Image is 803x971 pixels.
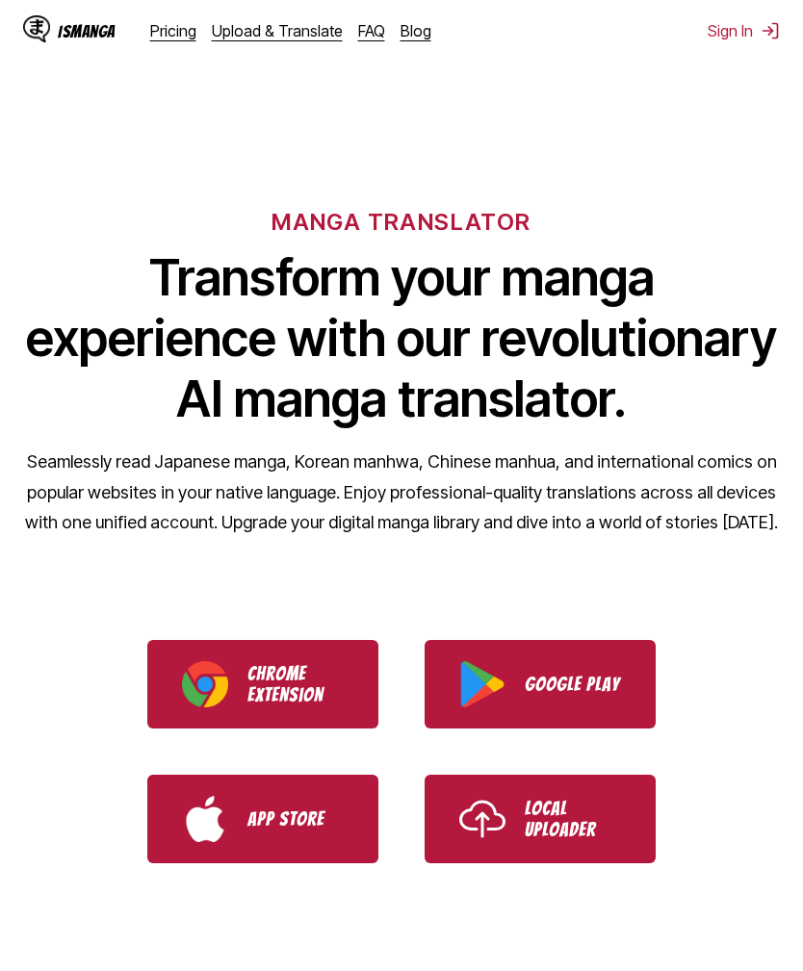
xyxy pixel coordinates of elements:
[212,21,343,40] a: Upload & Translate
[182,661,228,707] img: Chrome logo
[247,808,344,830] p: App Store
[247,663,344,705] p: Chrome Extension
[23,247,780,429] h1: Transform your manga experience with our revolutionary AI manga translator.
[23,15,150,46] a: IsManga LogoIsManga
[459,796,505,842] img: Upload icon
[150,21,196,40] a: Pricing
[525,674,621,695] p: Google Play
[147,640,378,728] a: Download IsManga Chrome Extension
[425,775,656,863] a: Use IsManga Local Uploader
[708,21,780,40] button: Sign In
[459,661,505,707] img: Google Play logo
[182,796,228,842] img: App Store logo
[358,21,385,40] a: FAQ
[23,447,780,538] p: Seamlessly read Japanese manga, Korean manhwa, Chinese manhua, and international comics on popula...
[761,21,780,40] img: Sign out
[147,775,378,863] a: Download IsManga from App Store
[525,798,621,840] p: Local Uploader
[23,15,50,42] img: IsManga Logo
[401,21,431,40] a: Blog
[272,208,531,236] h6: MANGA TRANSLATOR
[58,22,116,40] div: IsManga
[425,640,656,728] a: Download IsManga from Google Play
